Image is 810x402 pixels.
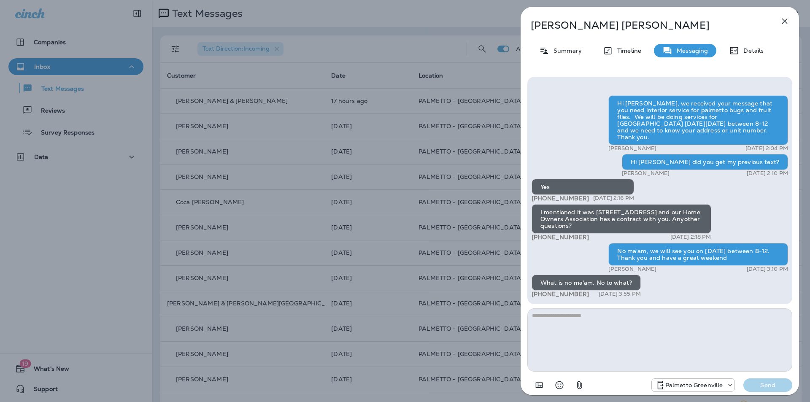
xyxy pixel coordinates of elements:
div: No ma'am, we will see you on [DATE] between 8-12. Thank you and have a great weekend [608,243,788,266]
p: [DATE] 2:04 PM [745,145,788,152]
p: [PERSON_NAME] [PERSON_NAME] [531,19,761,31]
p: Details [739,47,764,54]
p: [PERSON_NAME] [608,266,656,272]
div: Yes [532,179,634,195]
p: Timeline [613,47,641,54]
div: I mentioned it was [STREET_ADDRESS] and our Home Owners Association has a contract with you. Anyo... [532,204,711,234]
p: Palmetto Greenville [665,382,723,389]
p: [DATE] 2:10 PM [747,170,788,177]
button: Select an emoji [551,377,568,394]
p: [DATE] 2:18 PM [670,234,711,240]
span: [PHONE_NUMBER] [532,290,589,298]
p: [DATE] 2:16 PM [593,195,634,202]
div: What is no ma'am. No to what? [532,275,641,291]
span: [PHONE_NUMBER] [532,233,589,241]
p: [DATE] 3:10 PM [747,266,788,272]
p: [DATE] 3:55 PM [599,291,641,297]
p: [PERSON_NAME] [608,145,656,152]
button: Add in a premade template [531,377,548,394]
p: Messaging [672,47,708,54]
div: Hi [PERSON_NAME] did you get my previous text? [622,154,788,170]
p: [PERSON_NAME] [622,170,670,177]
div: Hi [PERSON_NAME], we received your message that you need interior service for palmetto bugs and f... [608,95,788,145]
span: [PHONE_NUMBER] [532,194,589,202]
p: Summary [549,47,582,54]
div: +1 (864) 385-1074 [652,380,735,390]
